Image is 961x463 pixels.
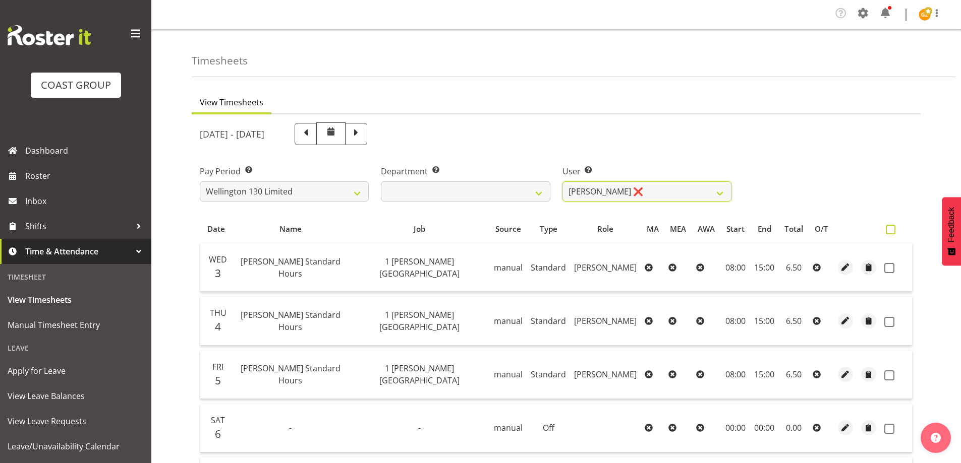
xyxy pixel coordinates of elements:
[3,287,149,312] a: View Timesheets
[495,223,521,235] div: Source
[721,404,751,452] td: 00:00
[25,244,131,259] span: Time & Attendance
[215,373,221,387] span: 5
[698,223,715,235] div: AWA
[778,243,809,292] td: 6.50
[8,363,144,378] span: Apply for Leave
[192,55,248,67] h4: Timesheets
[215,266,221,280] span: 3
[494,422,523,433] span: manual
[721,297,751,345] td: 08:00
[212,361,223,372] span: Fri
[289,422,292,433] span: -
[527,297,570,345] td: Standard
[355,223,484,235] div: Job
[3,312,149,338] a: Manual Timesheet Entry
[750,243,778,292] td: 15:00
[8,414,144,429] span: View Leave Requests
[209,254,227,265] span: Wed
[647,223,659,235] div: MA
[41,78,111,93] div: COAST GROUP
[562,165,731,177] label: User
[379,363,460,386] span: 1 [PERSON_NAME][GEOGRAPHIC_DATA]
[210,307,227,318] span: Thu
[527,351,570,399] td: Standard
[211,415,225,426] span: Sat
[778,404,809,452] td: 0.00
[3,338,149,358] div: Leave
[206,223,225,235] div: Date
[8,25,91,45] img: Rosterit website logo
[576,223,635,235] div: Role
[750,351,778,399] td: 15:00
[494,369,523,380] span: manual
[931,433,941,443] img: help-xxl-2.png
[750,297,778,345] td: 15:00
[215,319,221,334] span: 4
[574,369,637,380] span: [PERSON_NAME]
[947,207,956,242] span: Feedback
[241,309,341,333] span: [PERSON_NAME] Standard Hours
[574,262,637,273] span: [PERSON_NAME]
[215,427,221,441] span: 6
[241,363,341,386] span: [PERSON_NAME] Standard Hours
[3,358,149,383] a: Apply for Leave
[784,223,803,235] div: Total
[3,267,149,287] div: Timesheet
[942,197,961,266] button: Feedback - Show survey
[721,351,751,399] td: 08:00
[574,315,637,326] span: [PERSON_NAME]
[381,165,550,177] label: Department
[815,223,828,235] div: O/T
[778,351,809,399] td: 6.50
[533,223,564,235] div: Type
[200,128,264,140] h5: [DATE] - [DATE]
[750,404,778,452] td: 00:00
[721,243,751,292] td: 08:00
[379,256,460,279] span: 1 [PERSON_NAME][GEOGRAPHIC_DATA]
[527,404,570,452] td: Off
[726,223,745,235] div: Start
[25,168,146,183] span: Roster
[237,223,344,235] div: Name
[756,223,773,235] div: End
[25,219,131,234] span: Shifts
[494,262,523,273] span: manual
[778,297,809,345] td: 6.50
[8,292,144,307] span: View Timesheets
[3,434,149,459] a: Leave/Unavailability Calendar
[8,388,144,404] span: View Leave Balances
[670,223,686,235] div: MEA
[25,143,146,158] span: Dashboard
[919,9,931,21] img: gaki-ziogas9930.jpg
[200,96,263,108] span: View Timesheets
[494,315,523,326] span: manual
[25,193,146,209] span: Inbox
[527,243,570,292] td: Standard
[241,256,341,279] span: [PERSON_NAME] Standard Hours
[200,165,369,177] label: Pay Period
[379,309,460,333] span: 1 [PERSON_NAME][GEOGRAPHIC_DATA]
[3,383,149,409] a: View Leave Balances
[8,439,144,454] span: Leave/Unavailability Calendar
[3,409,149,434] a: View Leave Requests
[418,422,421,433] span: -
[8,317,144,333] span: Manual Timesheet Entry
